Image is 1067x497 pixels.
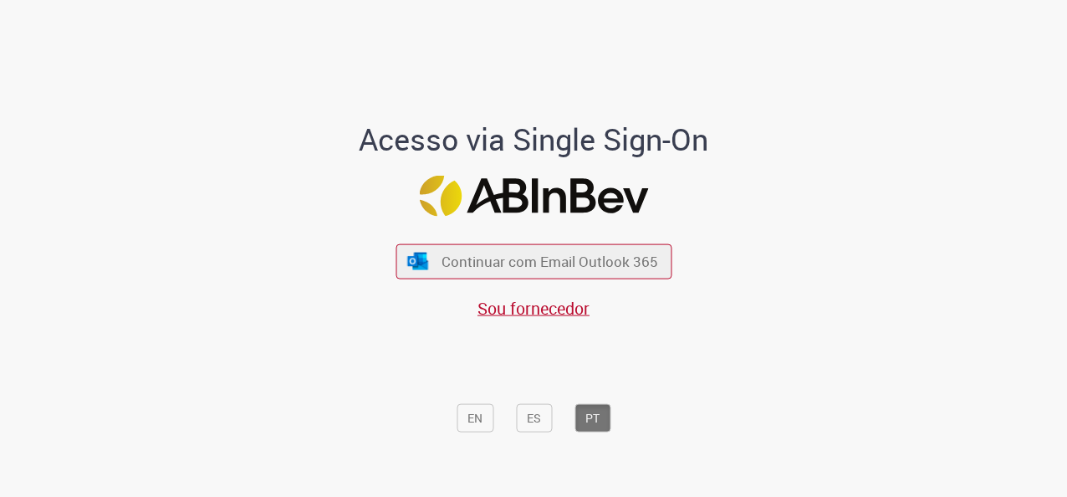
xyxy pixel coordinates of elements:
[457,403,493,432] button: EN
[442,252,658,271] span: Continuar com Email Outlook 365
[574,403,610,432] button: PT
[302,122,766,156] h1: Acesso via Single Sign-On
[406,252,430,269] img: ícone Azure/Microsoft 360
[396,244,671,279] button: ícone Azure/Microsoft 360 Continuar com Email Outlook 365
[516,403,552,432] button: ES
[477,296,590,319] a: Sou fornecedor
[419,176,648,217] img: Logo ABInBev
